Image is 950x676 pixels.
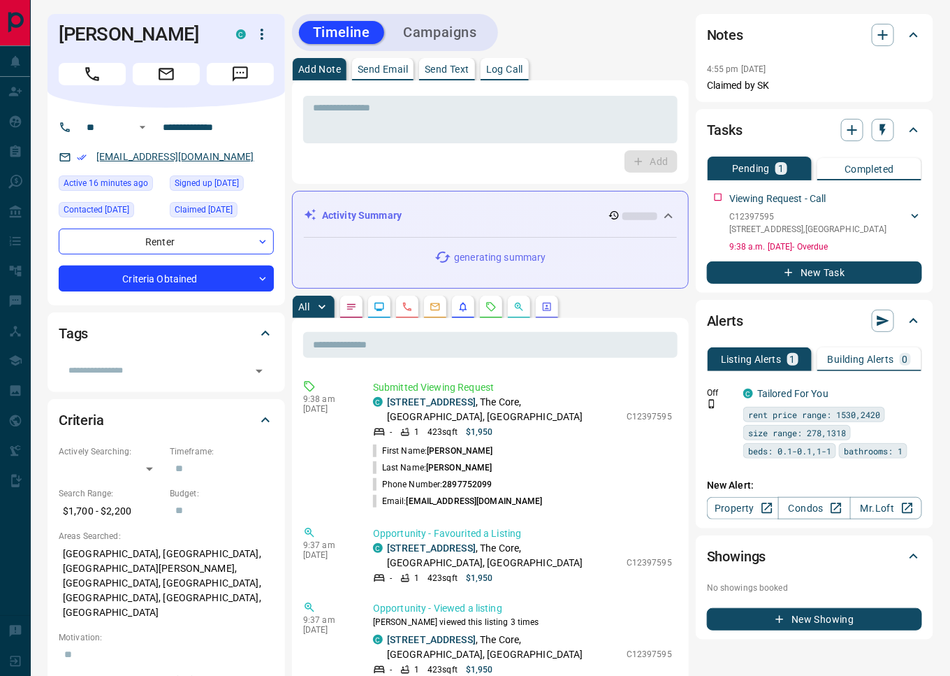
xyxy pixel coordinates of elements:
[707,608,922,631] button: New Showing
[845,164,894,174] p: Completed
[59,530,274,542] p: Areas Searched:
[707,545,766,568] h2: Showings
[390,572,392,584] p: -
[513,301,525,312] svg: Opportunities
[59,445,163,458] p: Actively Searching:
[373,526,672,541] p: Opportunity - Favourited a Listing
[59,322,88,345] h2: Tags
[407,496,543,506] span: [EMAIL_ADDRESS][DOMAIN_NAME]
[387,542,476,554] a: [STREET_ADDRESS]
[707,399,717,409] svg: Push Notification Only
[170,487,274,500] p: Budget:
[707,64,766,74] p: 4:55 pm [DATE]
[402,301,413,312] svg: Calls
[133,63,200,85] span: Email
[902,354,908,364] p: 0
[427,572,458,584] p: 423 sqft
[304,203,677,229] div: Activity Summary
[298,302,309,312] p: All
[59,175,163,195] div: Tue Oct 14 2025
[707,478,922,493] p: New Alert:
[627,648,672,661] p: C12397595
[59,500,163,523] p: $1,700 - $2,200
[170,445,274,458] p: Timeframe:
[249,361,269,381] button: Open
[627,410,672,423] p: C12397595
[729,240,922,253] p: 9:38 a.m. [DATE] - Overdue
[729,210,887,223] p: C12397595
[458,301,469,312] svg: Listing Alerts
[486,64,523,74] p: Log Call
[430,301,441,312] svg: Emails
[485,301,497,312] svg: Requests
[373,445,493,457] p: First Name:
[303,625,352,635] p: [DATE]
[373,495,543,508] p: Email:
[373,616,672,628] p: [PERSON_NAME] viewed this listing 3 times
[387,395,620,424] p: , The Core, [GEOGRAPHIC_DATA], [GEOGRAPHIC_DATA]
[828,354,894,364] p: Building Alerts
[466,663,493,676] p: $1,950
[59,317,274,350] div: Tags
[390,663,392,676] p: -
[387,633,620,662] p: , The Core, [GEOGRAPHIC_DATA], [GEOGRAPHIC_DATA]
[541,301,553,312] svg: Agent Actions
[170,175,274,195] div: Sat Oct 11 2025
[64,203,129,217] span: Contacted [DATE]
[707,78,922,93] p: Claimed by SK
[707,387,735,399] p: Off
[373,397,383,407] div: condos.ca
[707,119,743,141] h2: Tasks
[442,480,492,489] span: 2897752099
[373,635,383,645] div: condos.ca
[303,550,352,560] p: [DATE]
[844,444,902,458] span: bathrooms: 1
[757,388,828,399] a: Tailored For You
[748,444,831,458] span: beds: 0.1-0.1,1-1
[707,310,743,332] h2: Alerts
[134,119,151,136] button: Open
[414,426,419,438] p: 1
[707,18,922,52] div: Notes
[414,572,419,584] p: 1
[427,446,492,456] span: [PERSON_NAME]
[59,23,215,45] h1: [PERSON_NAME]
[707,261,922,284] button: New Task
[170,202,274,222] div: Sat Oct 11 2025
[59,403,274,437] div: Criteria
[414,663,419,676] p: 1
[390,21,491,44] button: Campaigns
[373,380,672,395] p: Submitted Viewing Request
[748,426,846,440] span: size range: 278,1318
[466,426,493,438] p: $1,950
[387,396,476,408] a: [STREET_ADDRESS]
[322,208,402,223] p: Activity Summary
[707,497,779,519] a: Property
[175,176,239,190] span: Signed up [DATE]
[373,461,492,474] p: Last Name:
[59,266,274,292] div: Criteria Obtained
[96,151,254,162] a: [EMAIL_ADDRESS][DOMAIN_NAME]
[346,301,357,312] svg: Notes
[743,389,753,398] div: condos.ca
[729,223,887,236] p: [STREET_ADDRESS] , [GEOGRAPHIC_DATA]
[387,634,476,645] a: [STREET_ADDRESS]
[707,113,922,147] div: Tasks
[77,152,87,162] svg: Email Verified
[707,304,922,338] div: Alerts
[59,409,104,431] h2: Criteria
[427,663,458,676] p: 423 sqft
[298,64,341,74] p: Add Note
[373,543,383,553] div: condos.ca
[358,64,408,74] p: Send Email
[374,301,385,312] svg: Lead Browsing Activity
[729,192,826,206] p: Viewing Request - Call
[729,208,922,238] div: C12397595[STREET_ADDRESS],[GEOGRAPHIC_DATA]
[425,64,469,74] p: Send Text
[707,540,922,573] div: Showings
[59,487,163,500] p: Search Range:
[850,497,922,519] a: Mr.Loft
[236,29,246,39] div: condos.ca
[59,542,274,624] p: [GEOGRAPHIC_DATA], [GEOGRAPHIC_DATA], [GEOGRAPHIC_DATA][PERSON_NAME], [GEOGRAPHIC_DATA], [GEOGRAP...
[778,497,850,519] a: Condos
